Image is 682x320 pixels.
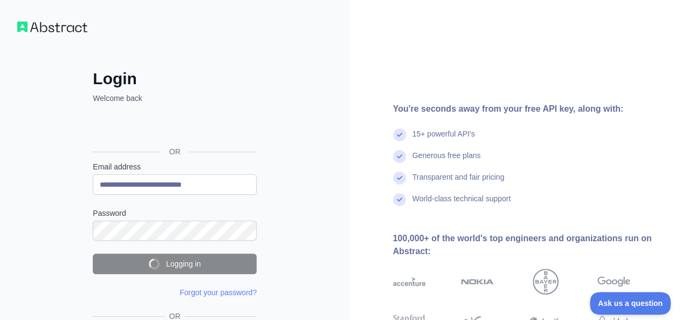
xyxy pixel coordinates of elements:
div: 15+ powerful API's [412,128,475,150]
button: Logging in [93,254,257,274]
img: nokia [461,269,494,295]
img: check mark [393,193,406,206]
img: google [597,269,630,295]
a: Forgot your password? [180,288,257,297]
div: You're seconds away from your free API key, along with: [393,103,665,115]
img: check mark [393,172,406,185]
iframe: Sign in with Google Button [87,115,260,139]
img: bayer [533,269,559,295]
label: Password [93,208,257,219]
iframe: Toggle Customer Support [590,292,671,315]
span: OR [161,146,189,157]
div: Transparent and fair pricing [412,172,505,193]
p: Welcome back [93,93,257,104]
img: check mark [393,150,406,163]
img: check mark [393,128,406,141]
div: 100,000+ of the world's top engineers and organizations run on Abstract: [393,232,665,258]
label: Email address [93,161,257,172]
img: Workflow [17,22,87,32]
div: World-class technical support [412,193,511,215]
div: Generous free plans [412,150,481,172]
h2: Login [93,69,257,88]
img: accenture [393,269,426,295]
